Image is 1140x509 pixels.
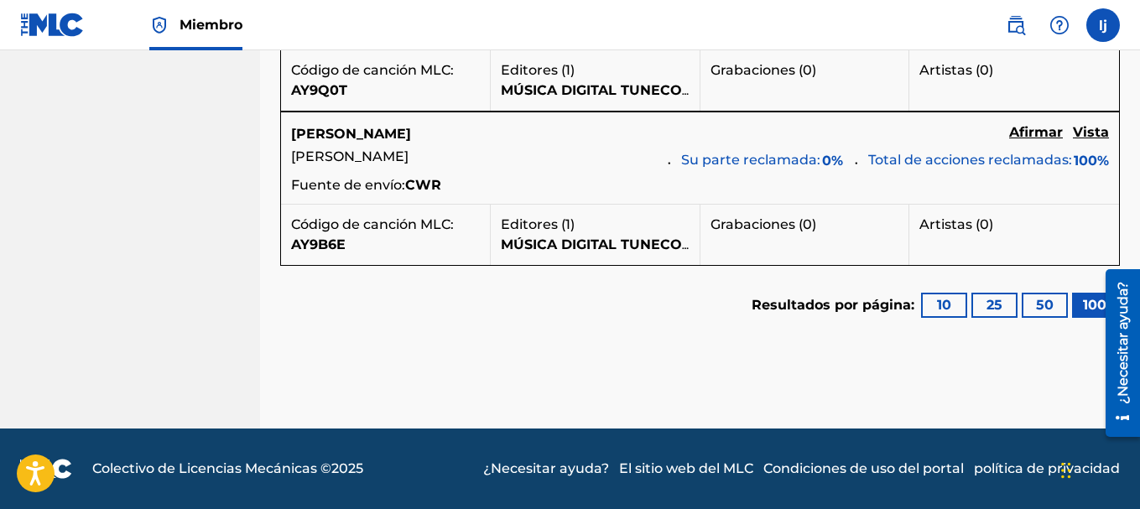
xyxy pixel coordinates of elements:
[1056,428,1140,509] iframe: Widget de chat
[1009,124,1063,140] font: Afirmar
[1083,297,1106,313] font: 100
[1043,8,1076,42] div: Ayuda
[989,62,993,78] font: )
[1093,262,1140,443] iframe: Centro de recursos
[971,293,1018,318] button: 25
[1036,297,1054,313] font: 50
[1073,122,1109,145] a: Vista
[291,62,454,78] font: Código de canción MLC:
[812,62,816,78] font: )
[501,82,701,98] font: MÚSICA DIGITAL TUNECORE
[1061,445,1071,496] div: Arrastrar
[1073,124,1109,140] font: Vista
[1086,8,1120,42] div: Menú de usuario
[405,177,441,193] font: CWR
[291,236,346,252] font: AY9B6E
[331,460,363,476] font: 2025
[149,15,169,35] img: Titular de los derechos superior
[570,62,575,78] font: )
[1022,293,1068,318] button: 50
[291,126,411,142] font: [PERSON_NAME]
[501,236,701,252] font: MÚSICA DIGITAL TUNECORE
[1006,15,1026,35] img: buscar
[752,297,914,313] font: Resultados por página:
[501,216,565,232] font: Editores (
[974,459,1120,479] a: política de privacidad
[565,62,570,78] font: 1
[919,216,980,232] font: Artistas (
[1074,153,1097,169] font: 100
[868,152,1072,168] font: Total de acciones reclamadas:
[803,62,812,78] font: 0
[619,460,753,476] font: El sitio web del MLC
[681,152,820,168] font: Su parte reclamada:
[822,153,831,169] font: 0
[483,459,609,479] a: ¿Necesitar ayuda?
[974,460,1120,476] font: política de privacidad
[763,459,964,479] a: Condiciones de uso del portal
[980,62,989,78] font: 0
[291,177,405,193] font: Fuente de envío:
[483,460,609,476] font: ¿Necesitar ayuda?
[711,216,803,232] font: Grabaciones (
[291,216,454,232] font: Código de canción MLC:
[999,8,1033,42] a: Búsqueda pública
[1049,15,1070,35] img: ayuda
[919,62,980,78] font: Artistas (
[1072,293,1118,318] button: 100
[803,216,812,232] font: 0
[1097,153,1109,169] font: %
[619,459,753,479] a: El sitio web del MLC
[291,148,409,164] font: [PERSON_NAME]
[921,293,967,318] button: 10
[570,216,575,232] font: )
[20,13,85,37] img: Logotipo del MLC
[831,153,843,169] font: %
[501,62,565,78] font: Editores (
[812,216,816,232] font: )
[565,216,570,232] font: 1
[989,216,993,232] font: )
[20,459,72,479] img: logo
[291,82,347,98] font: AY9Q0T
[980,216,989,232] font: 0
[937,297,951,313] font: 10
[763,460,964,476] font: Condiciones de uso del portal
[986,297,1002,313] font: 25
[291,124,411,144] h5: ADOLFO RECIO
[92,460,331,476] font: Colectivo de Licencias Mecánicas ©
[180,17,242,33] font: Miembro
[711,62,803,78] font: Grabaciones (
